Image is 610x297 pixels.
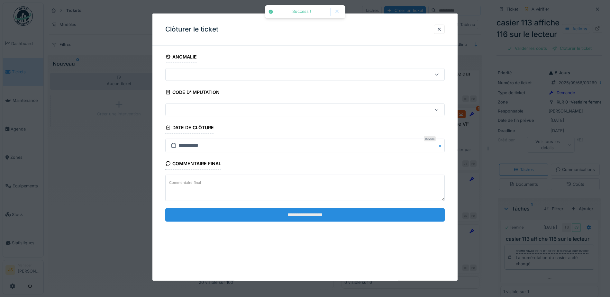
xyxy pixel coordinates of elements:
div: Anomalie [165,52,197,63]
div: Commentaire final [165,159,221,170]
button: Close [438,139,445,152]
div: Success ! [277,9,327,14]
label: Commentaire final [168,178,202,186]
div: Requis [424,136,436,141]
div: Date de clôture [165,123,214,134]
h3: Clôturer le ticket [165,25,218,33]
div: Code d'imputation [165,87,220,98]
